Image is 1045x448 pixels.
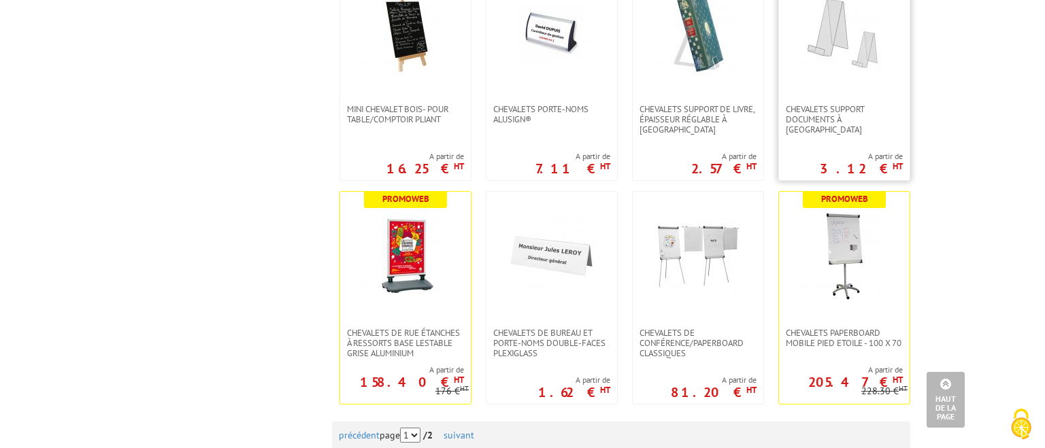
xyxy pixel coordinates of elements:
sup: HT [454,374,464,385]
p: 1.62 € [538,388,610,396]
span: A partir de [691,151,757,162]
sup: HT [746,384,757,396]
span: CHEVALETS SUPPORT DE LIVRE, ÉPAISSEUR RÉGLABLE À [GEOGRAPHIC_DATA] [640,104,757,135]
p: 228.30 € [861,386,908,396]
a: Haut de la page [927,372,965,428]
sup: HT [899,383,908,393]
span: Mini Chevalet Bois- pour table/comptoir pliant [347,104,464,124]
img: Cookies (fenêtre modale) [1004,407,1038,441]
p: 16.25 € [386,165,464,173]
span: A partir de [820,151,903,162]
span: A partir de [779,364,903,375]
sup: HT [893,374,903,385]
b: Promoweb [382,193,429,205]
span: Chevalets de rue étanches à ressorts base lestable Grise Aluminium [347,328,464,358]
sup: HT [893,160,903,172]
a: Chevalets de conférence/Paperboard Classiques [633,328,763,358]
p: 81.20 € [671,388,757,396]
img: Chevalets Paperboard Mobile Pied Etoile - 100 x 70 [800,212,889,300]
sup: HT [746,160,757,172]
p: 7.11 € [535,165,610,173]
a: CHEVALETS SUPPORT DOCUMENTS À [GEOGRAPHIC_DATA] [779,104,910,135]
span: Chevalets Paperboard Mobile Pied Etoile - 100 x 70 [786,328,903,348]
a: Chevalets Paperboard Mobile Pied Etoile - 100 x 70 [779,328,910,348]
span: A partir de [386,151,464,162]
p: 176 € [435,386,469,396]
a: Chevalets porte-noms AluSign® [486,104,617,124]
p: 205.47 € [808,378,903,386]
p: 3.12 € [820,165,903,173]
sup: HT [600,384,610,396]
span: A partir de [671,375,757,385]
span: 2 [427,429,433,441]
p: 158.40 € [360,378,464,386]
p: 2.57 € [691,165,757,173]
span: CHEVALETS SUPPORT DOCUMENTS À [GEOGRAPHIC_DATA] [786,104,903,135]
a: Mini Chevalet Bois- pour table/comptoir pliant [340,104,471,124]
strong: / [423,429,441,441]
span: A partir de [538,375,610,385]
a: Chevalets de rue étanches à ressorts base lestable Grise Aluminium [340,328,471,358]
sup: HT [600,160,610,172]
a: précédent [339,429,380,441]
span: A partir de [535,151,610,162]
img: Chevalets de rue étanches à ressorts base lestable Grise Aluminium [361,212,450,300]
span: Chevalets de bureau et porte-noms double-faces plexiglass [493,328,610,358]
b: Promoweb [821,193,868,205]
sup: HT [460,383,469,393]
span: Chevalets de conférence/Paperboard Classiques [640,328,757,358]
button: Cookies (fenêtre modale) [997,402,1045,448]
span: Chevalets porte-noms AluSign® [493,104,610,124]
sup: HT [454,160,464,172]
img: Chevalets de bureau et porte-noms double-faces plexiglass [508,212,596,300]
span: A partir de [340,364,464,375]
a: CHEVALETS SUPPORT DE LIVRE, ÉPAISSEUR RÉGLABLE À [GEOGRAPHIC_DATA] [633,104,763,135]
img: Chevalets de conférence/Paperboard Classiques [654,212,742,300]
a: Chevalets de bureau et porte-noms double-faces plexiglass [486,328,617,358]
a: suivant [444,429,474,441]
